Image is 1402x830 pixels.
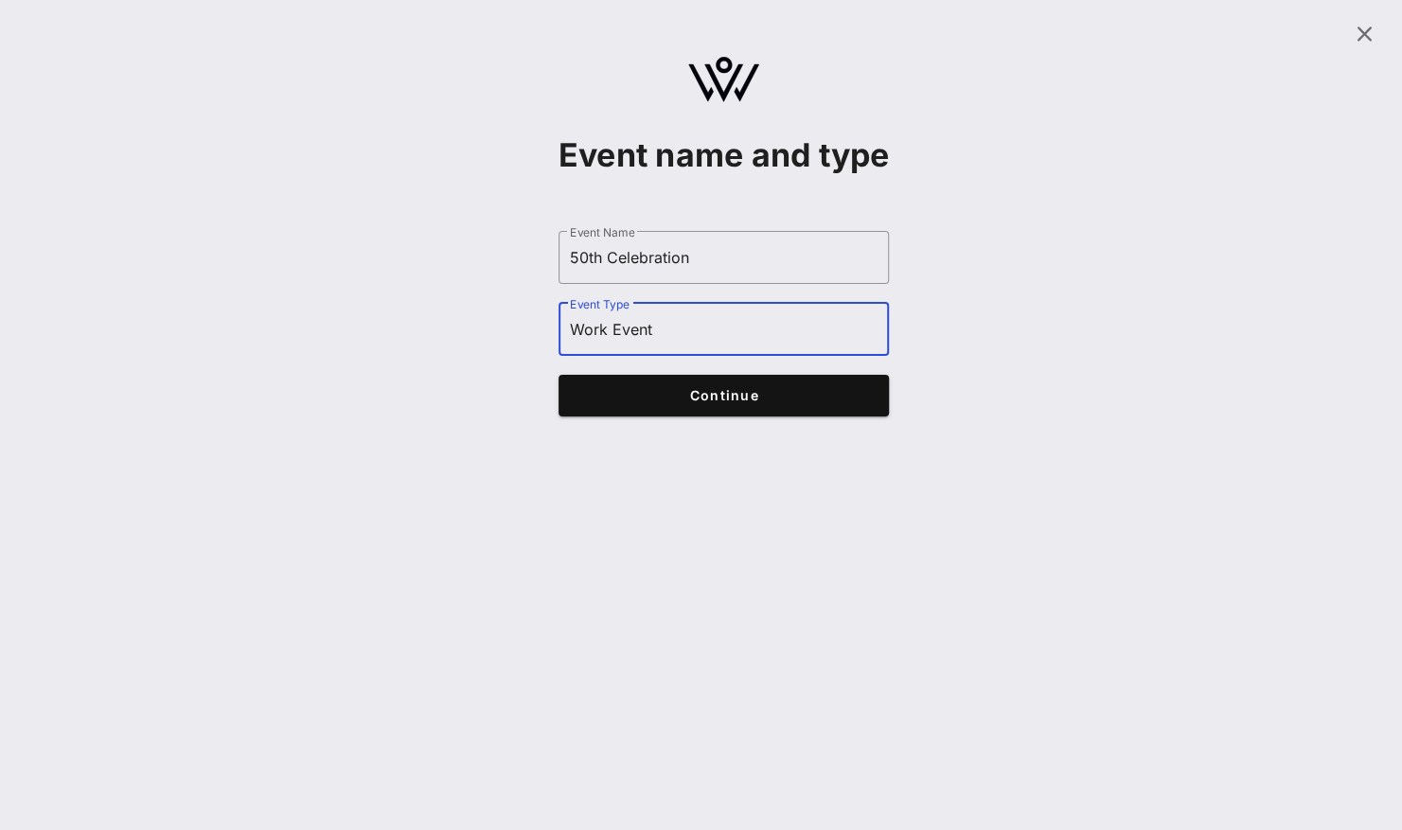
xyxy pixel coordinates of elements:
label: Event Name [570,225,634,239]
img: logo.svg [688,57,759,102]
label: Event Type [570,297,630,311]
span: Continue [577,387,871,403]
input: Event Type [570,314,878,344]
h1: Event name and type [559,136,890,174]
button: Continue [559,375,890,416]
